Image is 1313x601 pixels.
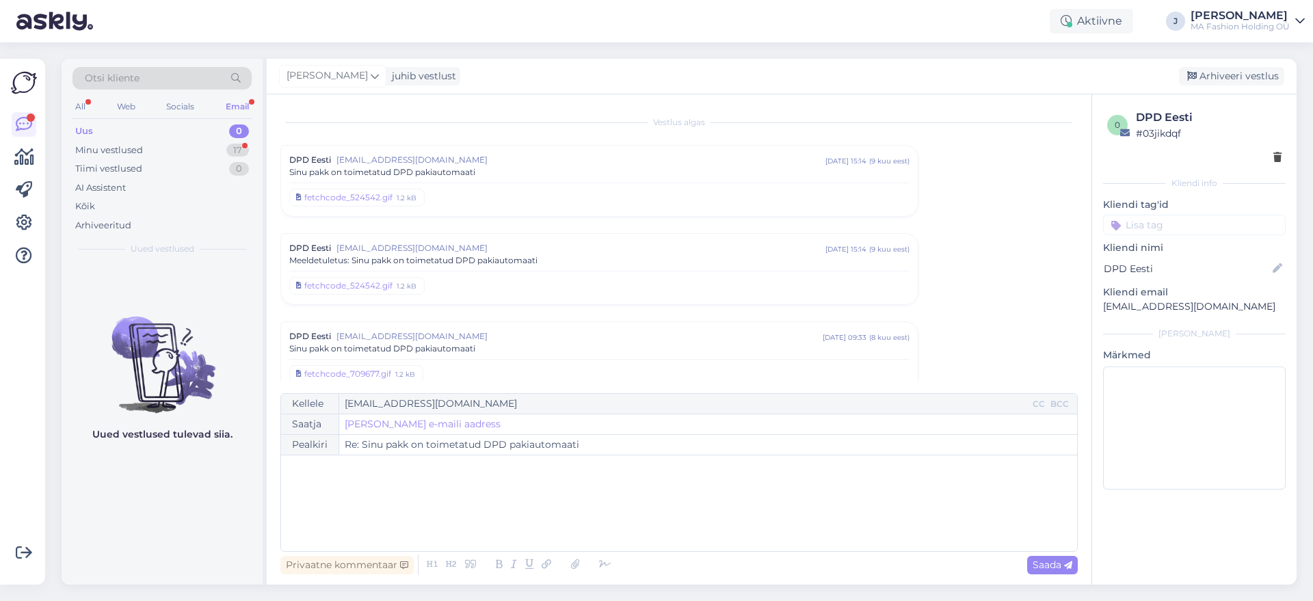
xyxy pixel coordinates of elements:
[114,98,138,116] div: Web
[289,330,331,343] span: DPD Eesti
[75,181,126,195] div: AI Assistent
[281,394,339,414] div: Kellele
[339,435,1077,455] input: Write subject here...
[1030,398,1048,410] div: CC
[75,200,95,213] div: Kõik
[1103,328,1286,340] div: [PERSON_NAME]
[869,156,910,166] div: ( 9 kuu eest )
[825,156,866,166] div: [DATE] 15:14
[289,166,475,178] span: Sinu pakk on toimetatud DPD pakiautomaati
[394,368,416,380] div: 1.2 kB
[11,70,37,96] img: Askly Logo
[75,144,143,157] div: Minu vestlused
[229,124,249,138] div: 0
[163,98,197,116] div: Socials
[336,242,825,254] span: [EMAIL_ADDRESS][DOMAIN_NAME]
[304,368,391,380] div: fetchcode_709677.gif
[1033,559,1072,571] span: Saada
[223,98,252,116] div: Email
[304,191,393,204] div: fetchcode_524542.gif
[823,332,866,343] div: [DATE] 09:33
[1103,285,1286,299] p: Kliendi email
[280,116,1078,129] div: Vestlus algas
[226,144,249,157] div: 17
[281,435,339,455] div: Pealkiri
[869,244,910,254] div: ( 9 kuu eest )
[869,332,910,343] div: ( 8 kuu eest )
[289,242,331,254] span: DPD Eesti
[825,244,866,254] div: [DATE] 15:14
[72,98,88,116] div: All
[336,154,825,166] span: [EMAIL_ADDRESS][DOMAIN_NAME]
[1103,198,1286,212] p: Kliendi tag'id
[1103,177,1286,189] div: Kliendi info
[289,254,538,267] span: Meeldetuletus: Sinu pakk on toimetatud DPD pakiautomaati
[1191,10,1290,21] div: [PERSON_NAME]
[75,219,131,232] div: Arhiveeritud
[1103,215,1286,235] input: Lisa tag
[386,69,456,83] div: juhib vestlust
[1179,67,1284,85] div: Arhiveeri vestlus
[1103,299,1286,314] p: [EMAIL_ADDRESS][DOMAIN_NAME]
[131,243,194,255] span: Uued vestlused
[281,414,339,434] div: Saatja
[75,124,93,138] div: Uus
[1191,21,1290,32] div: MA Fashion Holding OÜ
[85,71,140,85] span: Otsi kliente
[1166,12,1185,31] div: J
[1050,9,1133,34] div: Aktiivne
[1191,10,1305,32] a: [PERSON_NAME]MA Fashion Holding OÜ
[229,162,249,176] div: 0
[287,68,368,83] span: [PERSON_NAME]
[395,191,418,204] div: 1.2 kB
[62,292,263,415] img: No chats
[1136,126,1282,141] div: # 03jikdqf
[1048,398,1072,410] div: BCC
[395,280,418,292] div: 1.2 kB
[289,343,475,355] span: Sinu pakk on toimetatud DPD pakiautomaati
[1115,120,1120,130] span: 0
[304,280,393,292] div: fetchcode_524542.gif
[1104,261,1270,276] input: Lisa nimi
[336,330,823,343] span: [EMAIL_ADDRESS][DOMAIN_NAME]
[289,154,331,166] span: DPD Eesti
[1103,348,1286,362] p: Märkmed
[75,162,142,176] div: Tiimi vestlused
[280,556,414,574] div: Privaatne kommentaar
[345,417,501,431] a: [PERSON_NAME] e-maili aadress
[339,394,1030,414] input: Recepient...
[1136,109,1282,126] div: DPD Eesti
[1103,241,1286,255] p: Kliendi nimi
[92,427,233,442] p: Uued vestlused tulevad siia.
